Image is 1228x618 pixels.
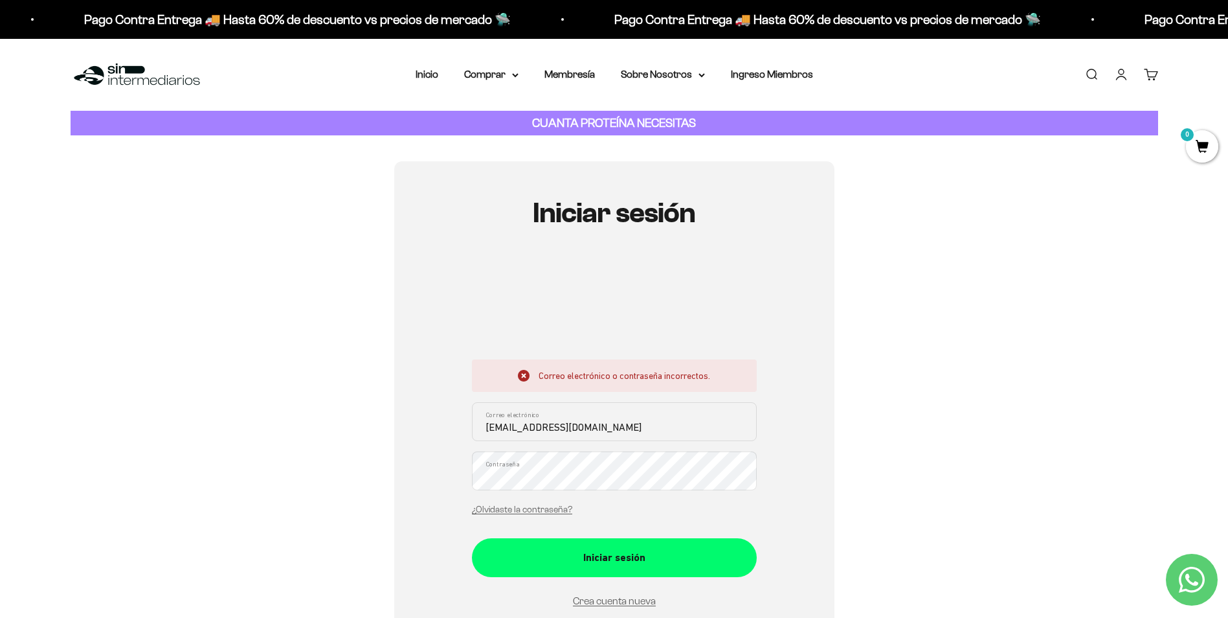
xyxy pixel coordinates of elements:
[472,538,757,577] button: Iniciar sesión
[573,595,656,606] a: Crea cuenta nueva
[472,267,757,344] iframe: Social Login Buttons
[614,9,1041,30] p: Pago Contra Entrega 🚚 Hasta 60% de descuento vs precios de mercado 🛸
[1179,127,1195,143] mark: 0
[472,505,572,514] a: ¿Olvidaste la contraseña?
[416,69,438,80] a: Inicio
[472,198,757,229] h1: Iniciar sesión
[532,116,696,130] strong: CUANTA PROTEÍNA NECESITAS
[472,360,757,392] div: Correo electrónico o contraseña incorrectos.
[621,66,705,83] summary: Sobre Nosotros
[731,69,813,80] a: Ingreso Miembros
[84,9,511,30] p: Pago Contra Entrega 🚚 Hasta 60% de descuento vs precios de mercado 🛸
[544,69,595,80] a: Membresía
[1186,141,1218,155] a: 0
[498,549,731,566] div: Iniciar sesión
[464,66,519,83] summary: Comprar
